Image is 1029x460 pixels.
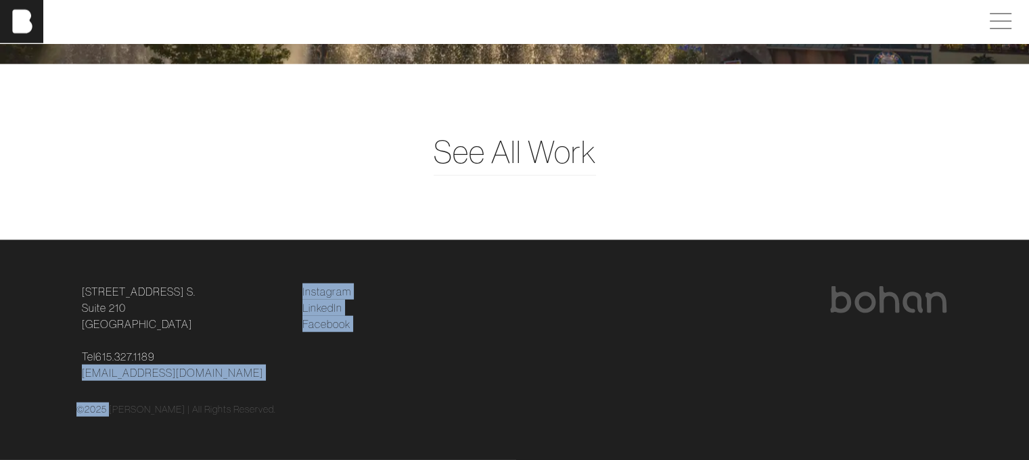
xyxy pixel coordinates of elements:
[109,402,276,417] p: [PERSON_NAME] | All Rights Reserved.
[76,402,953,417] div: © 2025
[82,365,263,381] a: [EMAIL_ADDRESS][DOMAIN_NAME]
[302,300,342,316] a: LinkedIn
[302,316,350,332] a: Facebook
[434,129,596,175] a: See All Work
[302,283,351,300] a: Instagram
[829,286,948,313] img: bohan logo
[95,348,155,365] a: 615.327.1189
[82,348,286,381] p: Tel
[82,283,196,332] a: [STREET_ADDRESS] S.Suite 210[GEOGRAPHIC_DATA]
